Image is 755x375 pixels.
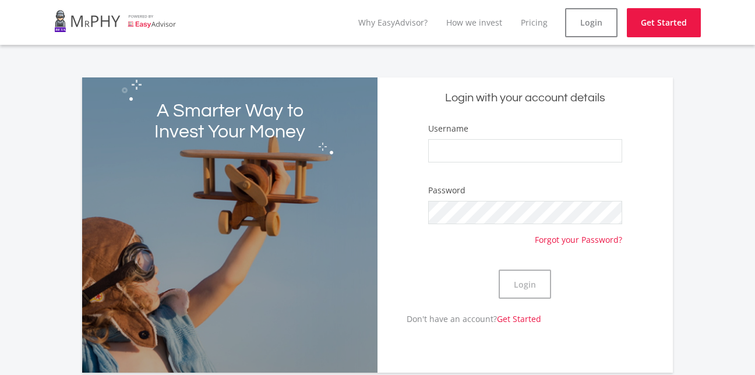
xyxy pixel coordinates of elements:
[535,224,622,246] a: Forgot your Password?
[499,270,551,299] button: Login
[142,101,319,143] h2: A Smarter Way to Invest Your Money
[428,123,468,135] label: Username
[377,313,541,325] p: Don't have an account?
[386,90,664,106] h5: Login with your account details
[521,17,548,28] a: Pricing
[446,17,502,28] a: How we invest
[497,313,541,324] a: Get Started
[565,8,618,37] a: Login
[627,8,701,37] a: Get Started
[428,185,465,196] label: Password
[358,17,428,28] a: Why EasyAdvisor?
